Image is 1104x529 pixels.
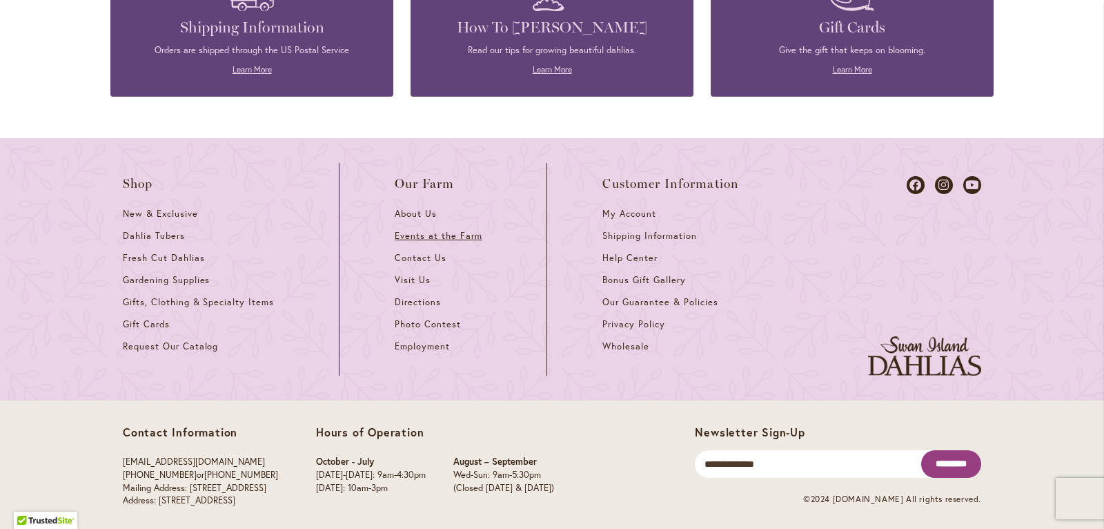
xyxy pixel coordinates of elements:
[533,64,572,75] a: Learn More
[963,176,981,194] a: Dahlias on Youtube
[316,425,554,439] p: Hours of Operation
[431,44,673,57] p: Read our tips for growing beautiful dahlias.
[204,469,278,481] a: [PHONE_NUMBER]
[123,208,198,220] span: New & Exclusive
[602,208,656,220] span: My Account
[316,469,426,482] p: [DATE]-[DATE]: 9am-4:30pm
[123,456,265,468] a: [EMAIL_ADDRESS][DOMAIN_NAME]
[123,230,185,242] span: Dahlia Tubers
[395,177,454,191] span: Our Farm
[602,252,658,264] span: Help Center
[123,456,278,507] p: or Mailing Address: [STREET_ADDRESS] Address: [STREET_ADDRESS]
[833,64,872,75] a: Learn More
[731,44,973,57] p: Give the gift that keeps on blooming.
[395,274,431,286] span: Visit Us
[602,230,696,242] span: Shipping Information
[907,176,925,194] a: Dahlias on Facebook
[453,469,554,482] p: Wed-Sun: 9am-5:30pm
[395,208,437,220] span: About Us
[123,252,205,264] span: Fresh Cut Dahlias
[395,296,441,308] span: Directions
[395,340,450,352] span: Employment
[123,296,274,308] span: Gifts, Clothing & Specialty Items
[123,425,278,439] p: Contact Information
[123,469,197,481] a: [PHONE_NUMBER]
[395,252,446,264] span: Contact Us
[131,44,373,57] p: Orders are shipped through the US Postal Service
[233,64,272,75] a: Learn More
[395,230,482,242] span: Events at the Farm
[316,456,426,469] p: October - July
[131,18,373,37] h4: Shipping Information
[123,177,153,191] span: Shop
[602,340,649,352] span: Wholesale
[695,425,805,439] span: Newsletter Sign-Up
[602,296,718,308] span: Our Guarantee & Policies
[123,340,218,352] span: Request Our Catalog
[935,176,953,194] a: Dahlias on Instagram
[602,318,665,330] span: Privacy Policy
[123,274,210,286] span: Gardening Supplies
[602,177,739,191] span: Customer Information
[395,318,461,330] span: Photo Contest
[123,318,170,330] span: Gift Cards
[602,274,685,286] span: Bonus Gift Gallery
[731,18,973,37] h4: Gift Cards
[453,456,554,469] p: August – September
[431,18,673,37] h4: How To [PERSON_NAME]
